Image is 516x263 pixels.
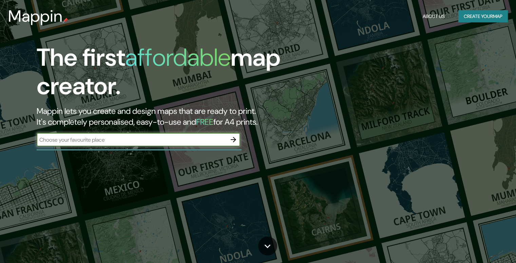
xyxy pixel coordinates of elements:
[196,117,213,127] h5: FREE
[63,18,68,23] img: mappin-pin
[125,42,231,73] h1: affordable
[37,43,295,106] h1: The first map creator.
[8,7,63,26] h3: Mappin
[37,136,227,144] input: Choose your favourite place
[458,10,508,23] button: Create yourmap
[420,10,447,23] button: About Us
[37,106,295,127] h2: Mappin lets you create and design maps that are ready to print. It's completely personalised, eas...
